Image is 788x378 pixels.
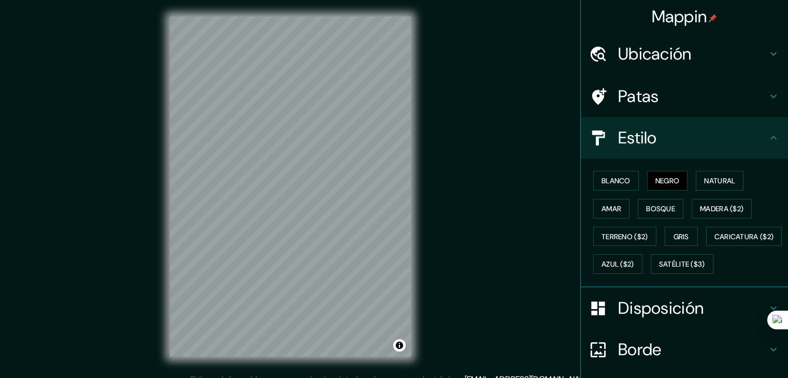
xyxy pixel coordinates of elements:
font: Borde [618,339,662,360]
button: Gris [665,227,698,246]
img: pin-icon.png [709,14,717,22]
font: Blanco [601,176,631,185]
font: Gris [674,232,689,241]
font: Amar [601,204,621,213]
button: Terreno ($2) [593,227,656,246]
button: Amar [593,199,629,219]
font: Madera ($2) [700,204,743,213]
font: Bosque [646,204,675,213]
button: Satélite ($3) [651,254,713,274]
font: Disposición [618,297,704,319]
button: Azul ($2) [593,254,642,274]
font: Satélite ($3) [659,260,705,269]
button: Caricatura ($2) [706,227,782,246]
div: Disposición [581,287,788,329]
button: Natural [696,171,743,191]
font: Estilo [618,127,657,149]
div: Estilo [581,117,788,158]
font: Patas [618,85,659,107]
font: Ubicación [618,43,692,65]
font: Azul ($2) [601,260,634,269]
div: Patas [581,76,788,117]
font: Mappin [652,6,707,27]
button: Negro [647,171,688,191]
canvas: Mapa [170,17,411,357]
iframe: Lanzador de widgets de ayuda [696,338,777,367]
font: Caricatura ($2) [714,232,774,241]
font: Negro [655,176,680,185]
div: Borde [581,329,788,370]
div: Ubicación [581,33,788,75]
button: Blanco [593,171,639,191]
font: Terreno ($2) [601,232,648,241]
button: Bosque [638,199,683,219]
font: Natural [704,176,735,185]
button: Activar o desactivar atribución [393,339,406,352]
button: Madera ($2) [692,199,752,219]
